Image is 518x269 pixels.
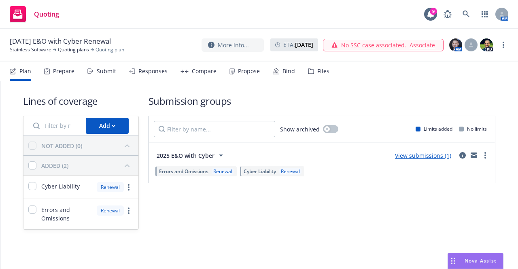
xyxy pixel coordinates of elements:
div: Drag to move [448,253,458,269]
button: NOT ADDED (0) [41,139,134,152]
span: Errors and Omissions [41,205,92,222]
a: Stainless Software [10,46,51,53]
a: Quoting [6,3,62,25]
img: photo [449,38,462,51]
a: Switch app [477,6,493,22]
span: Quoting plan [96,46,124,53]
span: Nova Assist [465,257,497,264]
a: circleInformation [458,150,467,160]
button: More info... [202,38,264,52]
input: Filter by name... [154,121,275,137]
div: Compare [192,68,217,74]
a: more [480,150,490,160]
button: Add [86,118,129,134]
button: Nova Assist [448,253,503,269]
span: Quoting [34,11,59,17]
div: Limits added [416,125,452,132]
span: Show archived [280,125,320,133]
div: Renewal [212,168,234,175]
div: ADDED (2) [41,161,68,170]
div: Submit [97,68,116,74]
h1: Lines of coverage [23,94,139,108]
div: No limits [459,125,487,132]
span: More info... [218,41,249,49]
a: Report a Bug [439,6,456,22]
div: Renewal [97,182,124,192]
img: photo [480,38,493,51]
button: 2025 E&O with Cyber [154,147,229,163]
a: more [499,40,508,50]
div: Add [99,118,115,133]
a: Search [458,6,474,22]
button: ADDED (2) [41,159,134,172]
span: Cyber Liability [41,182,80,191]
div: Renewal [97,205,124,216]
span: Cyber Liability [244,168,276,175]
div: 9 [430,8,437,15]
a: more [124,182,134,192]
div: Propose [238,68,260,74]
a: Quoting plans [58,46,89,53]
a: View submissions (1) [395,152,451,159]
span: Errors and Omissions [159,168,208,175]
span: 2025 E&O with Cyber [157,151,214,160]
div: Renewal [279,168,301,175]
div: Files [317,68,329,74]
a: more [124,206,134,216]
div: Plan [19,68,31,74]
a: Associate [410,41,435,49]
span: ETA : [283,40,313,49]
span: [DATE] E&O with Cyber Renewal [10,36,111,46]
span: No SSC case associated. [341,41,406,49]
div: NOT ADDED (0) [41,142,82,150]
a: mail [469,150,479,160]
input: Filter by name... [28,118,81,134]
strong: [DATE] [295,41,313,49]
div: Prepare [53,68,74,74]
h1: Submission groups [149,94,495,108]
div: Responses [138,68,168,74]
div: Bind [282,68,295,74]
